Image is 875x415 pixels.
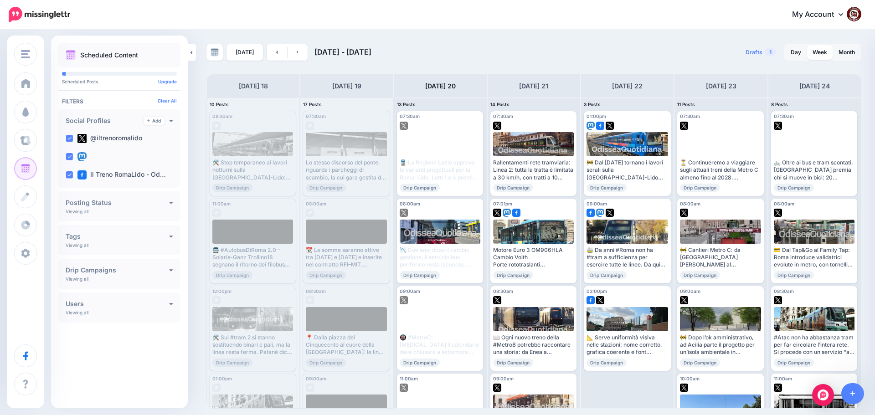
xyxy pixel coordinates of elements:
[158,79,177,84] a: Upgrade
[306,122,314,130] img: twitter-grey-square.png
[306,296,314,304] img: twitter-grey-square.png
[397,102,416,107] span: 13 Posts
[306,246,386,269] div: 📆 Le somme saranno attive tra [DATE] e [DATE] e inserite nel contratto RFI–MIT. Finalmente un pas...
[680,384,688,392] img: twitter-square.png
[503,209,511,217] img: mastodon-square.png
[799,81,830,92] h4: [DATE] 24
[587,334,668,356] div: 📐 Serve uniformità visiva nelle stazioni: nome corretto, grafica coerente e font ufficiale Urbs D...
[706,81,736,92] h4: [DATE] 23
[66,267,169,273] h4: Drip Campaigns
[680,246,761,269] div: 🚧 Cantieri Metro C: da [GEOGRAPHIC_DATA][PERSON_NAME] al prolungamento verso Farnesina, Patané il...
[774,209,782,217] img: twitter-square.png
[774,359,814,367] span: Drip Campaign
[833,45,860,60] a: Month
[77,170,87,179] img: facebook-square.png
[400,122,408,130] img: twitter-square.png
[765,48,776,56] span: 1
[771,102,788,107] span: 8 Posts
[66,50,76,60] img: calendar.png
[66,233,169,240] h4: Tags
[306,384,314,392] img: twitter-grey-square.png
[774,122,782,130] img: twitter-square.png
[212,376,232,381] span: 01:00pm
[587,288,607,294] span: 03:00pm
[680,288,700,294] span: 09:00am
[596,122,604,130] img: facebook-square.png
[66,118,144,124] h4: Social Profiles
[66,276,88,282] p: Viewing all
[606,209,614,217] img: twitter-square.png
[587,271,627,279] span: Drip Campaign
[493,376,514,381] span: 09:00am
[144,117,165,125] a: Add
[680,184,720,192] span: Drip Campaign
[680,113,700,119] span: 07:30am
[212,184,252,192] span: Drip Campaign
[587,184,627,192] span: Drip Campaign
[62,79,177,84] p: Scheduled Posts
[774,201,794,206] span: 08:00am
[212,201,231,206] span: 11:00am
[774,384,782,392] img: twitter-square.png
[807,45,833,60] a: Week
[493,359,533,367] span: Drip Campaign
[680,271,720,279] span: Drip Campaign
[212,288,232,294] span: 12:00pm
[306,288,326,294] span: 08:30am
[400,334,480,356] div: 🚇 #MetroC: [MEDICAL_DATA] il calendario delle chiusure a settembre. Settimana 8-14 settembre: ser...
[587,201,607,206] span: 09:00am
[77,152,87,161] img: mastodon-square.png
[774,376,792,381] span: 11:00am
[493,159,574,181] div: Rallentamenti rete tramviaria: Linea 2: tutta la tratta è limitata a 30 km/h, con tratti a 10 km/...
[212,209,221,217] img: twitter-grey-square.png
[400,159,480,181] div: 🚆 La Regione Lazio approva le varianti progettuali per la Roma-Lido. Lotti 1 e 4 pronti per prose...
[400,271,440,279] span: Drip Campaign
[66,200,169,206] h4: Posting Status
[212,296,221,304] img: twitter-grey-square.png
[314,47,371,56] span: [DATE] - [DATE]
[212,384,221,392] img: twitter-grey-square.png
[596,296,604,304] img: twitter-square.png
[587,209,595,217] img: facebook-square.png
[210,102,229,107] span: 10 Posts
[66,310,88,315] p: Viewing all
[493,113,513,119] span: 07:30am
[587,359,627,367] span: Drip Campaign
[680,359,720,367] span: Drip Campaign
[212,359,252,367] span: Drip Campaign
[812,384,834,406] div: Open Intercom Messenger
[400,246,480,269] div: 📉 Due anni dopo il cambio gestione, il servizio bus periferico resta lacunoso. Revoca in vista pe...
[77,134,87,143] img: twitter-square.png
[606,122,614,130] img: twitter-square.png
[587,246,668,269] div: 🚋 Da anni #Roma non ha #tram a sufficienza per esercire tutte le linee. Da qui cantieri spezzetta...
[680,334,761,356] div: 🚧 Dopo l’ok amministrativo, ad Acilia parte il progetto per un’isola ambientale in [GEOGRAPHIC_DA...
[212,122,221,130] img: twitter-grey-square.png
[680,209,688,217] img: twitter-square.png
[239,81,268,92] h4: [DATE] 18
[400,384,408,392] img: twitter-square.png
[493,246,574,269] div: Motore Euro 3 OM906HLA Cambio Voith Porte rototraslanti Velocità max limitata: 70 km/h Da interur...
[66,209,88,214] p: Viewing all
[400,201,420,206] span: 08:00am
[306,334,386,356] div: 📍 Dalla piazza dei Cinquecento al cuore della [GEOGRAPHIC_DATA]: le linee STEFER collegavano peri...
[306,159,386,181] div: Lo stesso discorso del ponte, riguarda i parcheggi di scambio, la cui gara gestita da [PERSON_NAM...
[785,45,807,60] a: Day
[774,271,814,279] span: Drip Campaign
[400,376,418,381] span: 11:00am
[306,201,326,206] span: 08:00am
[62,98,177,105] h4: Filters
[587,296,595,304] img: facebook-square.png
[212,159,293,181] div: 🛠️ Stop temporaneo ai lavori notturni sulla [GEOGRAPHIC_DATA]-Lido: ✅ Treni fino a tardi (23:30) ...
[774,288,794,294] span: 08:30am
[680,122,688,130] img: twitter-square.png
[158,98,177,103] a: Clear All
[425,81,456,92] h4: [DATE] 20
[587,159,668,181] div: 🚧 Dal [DATE] tornano i lavori serali sulla [GEOGRAPHIC_DATA]-Lido Ultime partenze alle 21:00 nei ...
[746,50,762,55] span: Drafts
[774,184,814,192] span: Drip Campaign
[493,201,512,206] span: 07:01pm
[303,102,322,107] span: 17 Posts
[493,184,533,192] span: Drip Campaign
[306,184,346,192] span: Drip Campaign
[512,209,520,217] img: facebook-square.png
